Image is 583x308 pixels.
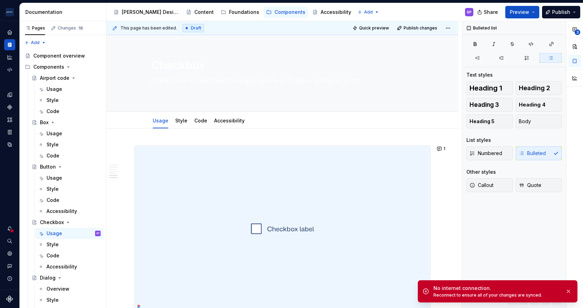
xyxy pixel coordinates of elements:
img: f0306bc8-3074-41fb-b11c-7d2e8671d5eb.png [6,8,14,16]
div: Content [194,9,214,16]
a: Home [4,27,15,38]
button: Share [474,6,502,18]
div: Accessibility [211,113,247,128]
a: Component overview [22,50,103,61]
span: Callout [470,182,493,189]
button: Callout [466,178,513,192]
div: Airport code [40,75,69,82]
a: Storybook stories [4,127,15,138]
button: Heading 4 [516,98,562,112]
a: Dialog [29,272,103,283]
div: Code [192,113,210,128]
button: Heading 2 [516,81,562,95]
a: UsageSP [35,228,103,239]
a: Design tokens [4,89,15,100]
a: Analytics [4,52,15,63]
a: Settings [4,248,15,259]
a: Checkbox [29,217,103,228]
span: Heading 5 [470,118,495,125]
a: Style [35,95,103,106]
a: Style [35,139,103,150]
div: Style [47,241,59,248]
a: Accessibility [35,206,103,217]
div: Documentation [25,9,103,16]
button: Add [22,38,48,48]
a: Overview [35,283,103,294]
button: Numbered [466,146,513,160]
a: Code [35,195,103,206]
div: Usage [47,130,62,137]
a: [PERSON_NAME] Design [111,7,182,18]
span: Heading 3 [470,101,499,108]
div: Code [47,108,59,115]
div: Accessibility [321,9,351,16]
div: Usage [47,230,62,237]
a: Code [35,250,103,261]
button: Heading 1 [466,81,513,95]
textarea: Checkboxes let users select multiple options or toggle a setting on or off. [150,75,412,95]
a: Foundations [218,7,262,18]
a: Documentation [4,39,15,50]
span: Preview [510,9,529,16]
a: Code [194,118,207,123]
button: Notifications [4,223,15,234]
span: Heading 4 [519,101,546,108]
a: Code automation [4,64,15,75]
span: Numbered [470,150,502,157]
a: Code [35,106,103,117]
div: Foundations [229,9,259,16]
a: Style [35,294,103,306]
a: Button [29,161,103,172]
span: Body [519,118,531,125]
div: Usage [47,174,62,181]
a: Code [35,150,103,161]
button: Quote [516,178,562,192]
button: Body [516,114,562,128]
div: Accessibility [47,263,77,270]
a: Usage [35,84,103,95]
button: 1 [435,144,448,154]
span: Publish changes [404,25,437,31]
span: This page has been edited. [120,25,177,31]
div: [PERSON_NAME] Design [122,9,179,16]
a: Box [29,117,103,128]
span: Publish [552,9,570,16]
div: Style [47,186,59,192]
div: Components [33,63,64,70]
span: Heading 1 [470,85,502,92]
a: Assets [4,114,15,125]
button: Add [355,7,381,17]
div: Text styles [466,71,493,78]
span: Quote [519,182,541,189]
div: Style [47,297,59,303]
div: Other styles [466,169,496,176]
div: List styles [466,137,491,144]
button: Heading 5 [466,114,513,128]
div: Style [172,113,190,128]
span: Heading 2 [519,85,550,92]
button: Search ⌘K [4,236,15,247]
div: Usage [150,113,171,128]
div: SP [96,230,100,237]
span: Add [364,9,373,15]
a: Style [35,183,103,195]
a: Accessibility [214,118,245,123]
a: Usage [35,172,103,183]
button: Contact support [4,260,15,272]
div: Reconnect to ensure all of your changes are synced. [433,292,560,298]
div: No internet connection. [433,285,560,292]
div: Code [47,197,59,204]
div: Accessibility [47,208,77,215]
div: Code [47,252,59,259]
a: Supernova Logo [6,296,13,302]
button: Heading 3 [466,98,513,112]
a: Components [4,102,15,113]
div: Code [47,152,59,159]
